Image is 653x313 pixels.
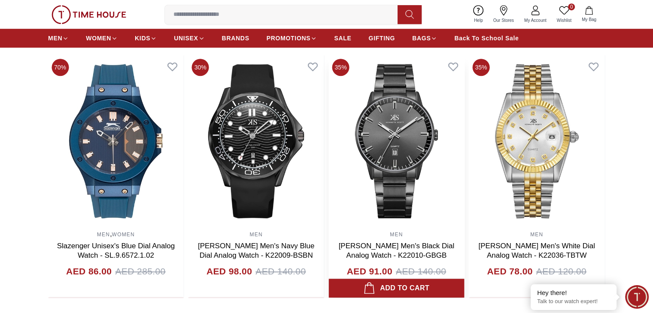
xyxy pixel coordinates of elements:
span: My Account [521,17,550,24]
span: MEN [48,34,62,42]
a: BRANDS [222,30,249,46]
a: BAGS [412,30,437,46]
span: PROMOTIONS [267,34,311,42]
span: Help [471,17,486,24]
button: My Bag [577,4,601,24]
button: Add to cart [329,279,465,298]
div: Chat Widget [625,285,649,309]
a: [PERSON_NAME] Men's White Dial Analog Watch - K22036-TBTW [478,242,595,259]
a: GIFTING [368,30,395,46]
span: 70% [52,59,69,76]
a: Help [469,3,488,25]
h4: AED 86.00 [66,265,112,278]
span: AED 140.00 [255,265,306,278]
span: SALE [334,34,351,42]
h4: AED 91.00 [347,265,392,278]
a: KIDS [135,30,157,46]
span: Back To School Sale [454,34,519,42]
a: MEN [48,30,69,46]
h4: AED 98.00 [207,265,252,278]
a: SALE [334,30,351,46]
span: 35% [332,59,349,76]
a: MEN [530,232,543,238]
span: AED 140.00 [396,265,446,278]
span: My Bag [578,16,600,23]
div: , [48,227,184,298]
a: PROMOTIONS [267,30,317,46]
span: 35% [472,59,489,76]
img: Kenneth Scott Men's Black Dial Analog Watch - K22010-GBGB [329,55,465,227]
a: [PERSON_NAME] Men's Navy Blue Dial Analog Watch - K22009-BSBN [198,242,315,259]
a: UNISEX [174,30,204,46]
a: Back To School Sale [454,30,519,46]
a: [PERSON_NAME] Men's Black Dial Analog Watch - K22010-GBGB [339,242,455,259]
span: 30% [192,59,209,76]
span: WOMEN [86,34,111,42]
a: Our Stores [488,3,519,25]
a: Slazenger Unisex's Blue Dial Analog Watch - SL.9.6572.1.02 [57,242,175,259]
img: ... [52,5,126,24]
span: Our Stores [490,17,517,24]
span: 0 [568,3,575,10]
span: Wishlist [553,17,575,24]
span: GIFTING [368,34,395,42]
span: KIDS [135,34,150,42]
a: MEN [390,232,403,238]
div: Hey there! [537,289,610,297]
img: Kenneth Scott Men's White Dial Analog Watch - K22036-TBTW [469,55,604,227]
span: BAGS [412,34,431,42]
h4: AED 78.00 [487,265,532,278]
img: Slazenger Unisex's Blue Dial Analog Watch - SL.9.6572.1.02 [48,55,184,227]
span: BRANDS [222,34,249,42]
a: MEN [97,232,110,238]
p: Talk to our watch expert! [537,298,610,305]
a: 0Wishlist [552,3,577,25]
img: Kenneth Scott Men's Navy Blue Dial Analog Watch - K22009-BSBN [188,55,324,227]
div: Add to cart [364,282,430,294]
a: WOMEN [86,30,118,46]
a: MEN [249,232,262,238]
span: AED 120.00 [536,265,586,278]
span: UNISEX [174,34,198,42]
a: WOMEN [112,232,135,238]
span: AED 285.00 [115,265,165,278]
